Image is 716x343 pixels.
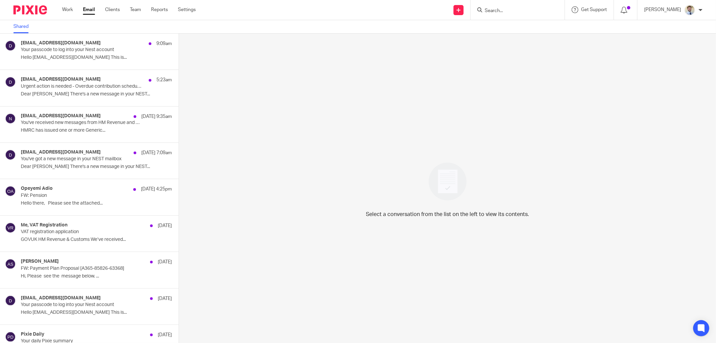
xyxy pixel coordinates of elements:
[156,77,172,83] p: 5:23am
[21,310,172,315] p: Hello [EMAIL_ADDRESS][DOMAIN_NAME] This is...
[424,158,471,205] img: image
[21,149,101,155] h4: [EMAIL_ADDRESS][DOMAIN_NAME]
[21,302,142,308] p: Your passcode to log into your Nest account
[366,210,529,218] p: Select a conversation from the list on the left to view its contents.
[158,259,172,265] p: [DATE]
[21,91,172,97] p: Dear [PERSON_NAME] There's a new message in your NEST...
[21,259,59,264] h4: [PERSON_NAME]
[158,332,172,338] p: [DATE]
[5,40,16,51] img: svg%3E
[5,295,16,306] img: svg%3E
[21,332,44,337] h4: Pixie Daily
[21,164,172,170] p: Dear [PERSON_NAME] There's a new message in your NEST...
[684,5,695,15] img: 1693835698283.jfif
[21,40,101,46] h4: [EMAIL_ADDRESS][DOMAIN_NAME]
[130,6,141,13] a: Team
[644,6,681,13] p: [PERSON_NAME]
[178,6,196,13] a: Settings
[484,8,544,14] input: Search
[21,273,172,279] p: Hi, Please see the message below. ...
[13,20,34,33] a: Shared
[141,113,172,120] p: [DATE] 9:35am
[13,5,47,14] img: Pixie
[21,120,142,126] p: You've received new messages from HM Revenue and Customs (HMRC).
[62,6,73,13] a: Work
[21,237,172,243] p: GOVUK HM Revenue & Customs We’ve received...
[151,6,168,13] a: Reports
[105,6,120,13] a: Clients
[21,186,53,191] h4: Opeyemi Adio
[21,229,142,235] p: VAT registration application
[581,7,607,12] span: Get Support
[158,222,172,229] p: [DATE]
[5,259,16,269] img: svg%3E
[5,332,16,342] img: svg%3E
[21,156,142,162] p: You've got a new message in your NEST mailbox
[21,222,67,228] h4: Me, VAT Registration
[156,40,172,47] p: 9:09am
[21,295,101,301] h4: [EMAIL_ADDRESS][DOMAIN_NAME]
[21,47,142,53] p: Your passcode to log into your Nest account
[5,149,16,160] img: svg%3E
[141,149,172,156] p: [DATE] 7:09am
[83,6,95,13] a: Email
[21,113,101,119] h4: [EMAIL_ADDRESS][DOMAIN_NAME]
[21,84,142,89] p: Urgent action is needed - Overdue contribution schedule(s)
[21,266,142,271] p: FW: Payment Plan Proposal [A365-85826-63368]
[21,193,142,199] p: FW: Pension
[158,295,172,302] p: [DATE]
[21,201,172,206] p: Hello there, Please see the attached...
[21,128,172,133] p: HMRC has issued one or more Generic...
[21,55,172,60] p: Hello [EMAIL_ADDRESS][DOMAIN_NAME] This is...
[5,113,16,124] img: svg%3E
[141,186,172,192] p: [DATE] 4:25pm
[5,222,16,233] img: svg%3E
[5,186,16,197] img: svg%3E
[21,77,101,82] h4: [EMAIL_ADDRESS][DOMAIN_NAME]
[5,77,16,87] img: svg%3E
